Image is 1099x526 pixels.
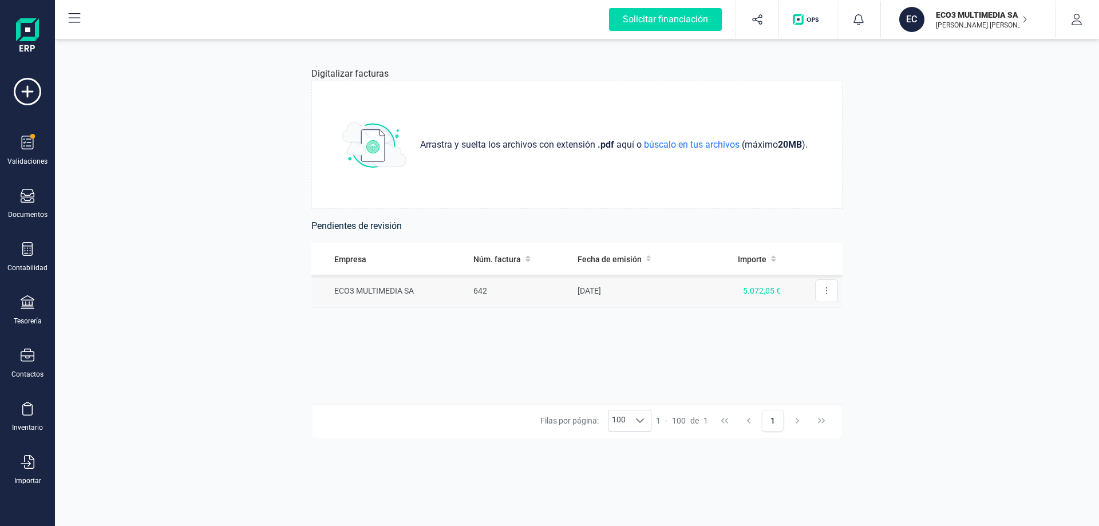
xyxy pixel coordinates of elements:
span: Importe [738,254,766,265]
h6: Pendientes de revisión [311,218,843,234]
strong: .pdf [598,139,614,150]
div: Importar [14,476,41,485]
span: de [690,415,699,426]
div: Contabilidad [7,263,48,272]
button: Previous Page [738,410,760,432]
div: Validaciones [7,157,48,166]
div: Filas por página: [540,410,651,432]
span: 1 [703,415,708,426]
p: aquí o (máximo ) . [416,138,812,152]
span: Empresa [334,254,366,265]
span: Arrastra y suelta los archivos con extensión [420,138,598,152]
p: Digitalizar facturas [311,67,389,81]
p: ECO3 MULTIMEDIA SA [936,9,1027,21]
div: Contactos [11,370,44,379]
p: [PERSON_NAME] [PERSON_NAME] [936,21,1027,30]
div: Tesorería [14,317,42,326]
span: 1 [656,415,661,426]
span: 100 [608,410,629,431]
img: subir_archivo [342,122,406,168]
button: Logo de OPS [786,1,830,38]
button: First Page [714,410,736,432]
span: 5.072,05 € [743,286,781,295]
button: Next Page [786,410,808,432]
span: búscalo en tus archivos [642,139,742,150]
div: EC [899,7,924,32]
button: ECECO3 MULTIMEDIA SA[PERSON_NAME] [PERSON_NAME] [895,1,1041,38]
img: Logo Finanedi [16,18,39,55]
td: 642 [469,275,573,307]
div: - [656,415,708,426]
button: Last Page [811,410,832,432]
td: [DATE] [573,275,701,307]
div: Inventario [12,423,43,432]
div: Documentos [8,210,48,219]
td: ECO3 MULTIMEDIA SA [311,275,469,307]
strong: 20 MB [778,139,802,150]
span: Fecha de emisión [578,254,642,265]
span: Núm. factura [473,254,521,265]
button: Page 1 [762,410,784,432]
img: Logo de OPS [793,14,823,25]
span: 100 [672,415,686,426]
button: Solicitar financiación [595,1,736,38]
div: Solicitar financiación [609,8,722,31]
